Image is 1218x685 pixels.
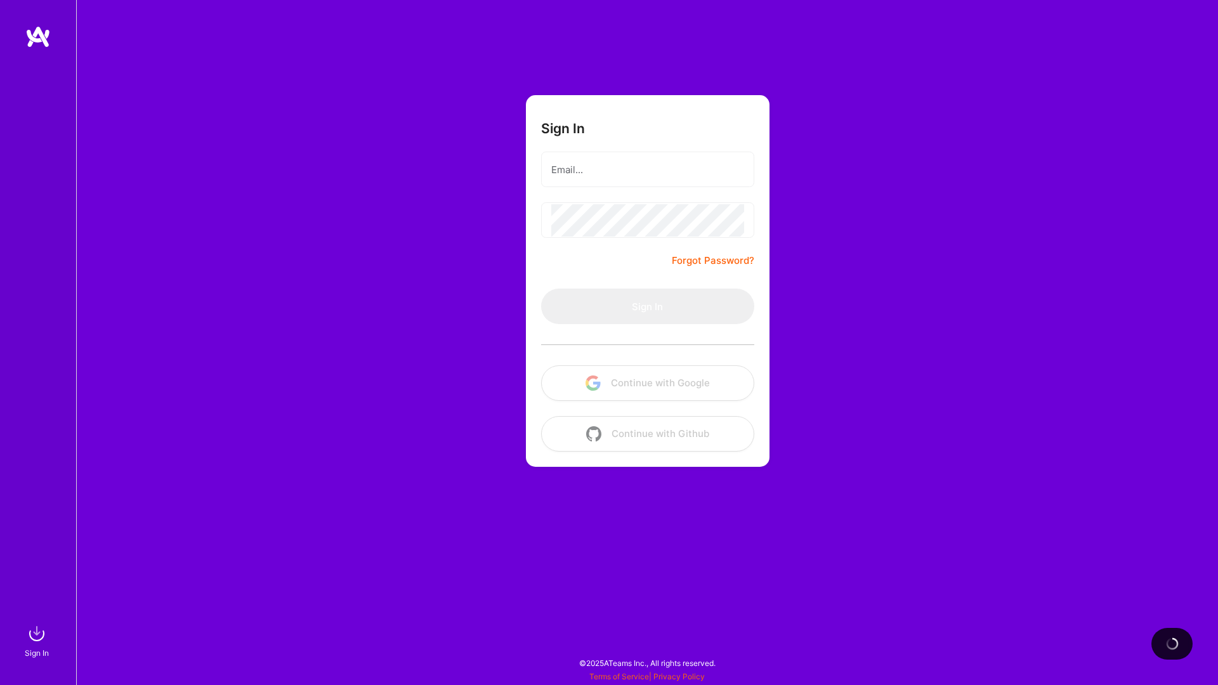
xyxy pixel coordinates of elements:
div: © 2025 ATeams Inc., All rights reserved. [76,647,1218,679]
a: Privacy Policy [653,672,705,681]
img: logo [25,25,51,48]
input: Email... [551,153,744,186]
a: Forgot Password? [672,253,754,268]
div: Sign In [25,646,49,660]
img: sign in [24,621,49,646]
img: icon [586,426,601,441]
h3: Sign In [541,121,585,136]
img: loading [1165,637,1179,651]
a: sign inSign In [27,621,49,660]
button: Continue with Github [541,416,754,452]
button: Sign In [541,289,754,324]
a: Terms of Service [589,672,649,681]
img: icon [586,375,601,391]
span: | [589,672,705,681]
button: Continue with Google [541,365,754,401]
